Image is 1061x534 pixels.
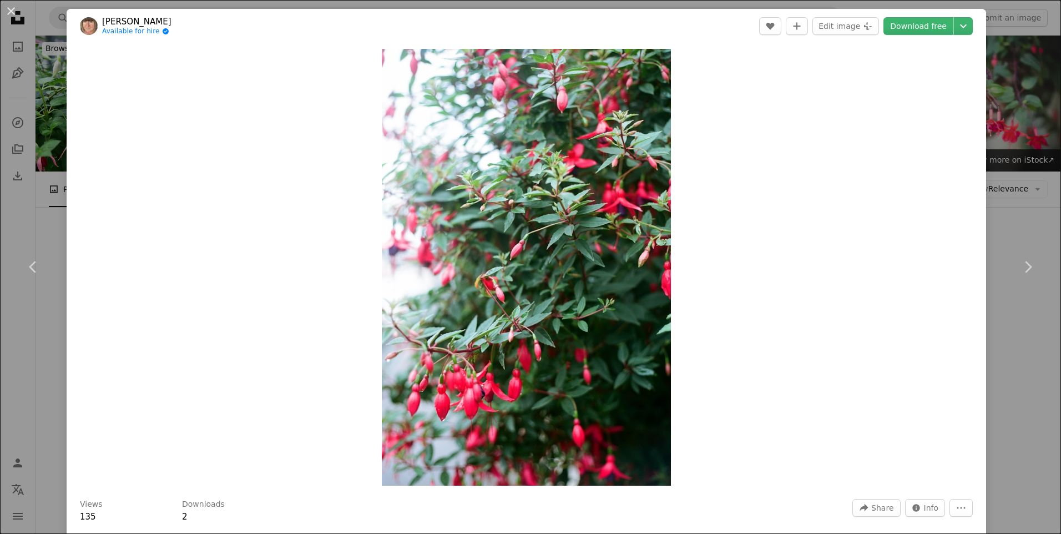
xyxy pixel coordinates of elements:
button: Edit image [812,17,879,35]
button: Choose download size [954,17,973,35]
button: More Actions [949,499,973,517]
img: Go to Tanya Barrow's profile [80,17,98,35]
span: Share [871,500,893,516]
a: Download free [883,17,953,35]
button: Share this image [852,499,900,517]
a: Available for hire [102,27,171,36]
button: Zoom in on this image [382,49,671,486]
button: Stats about this image [905,499,946,517]
span: 2 [182,512,188,522]
span: 135 [80,512,96,522]
button: Like [759,17,781,35]
span: Info [924,500,939,516]
h3: Views [80,499,103,510]
button: Add to Collection [786,17,808,35]
h3: Downloads [182,499,225,510]
img: Bush with numerous red fuchsia flowers and green leaves [382,49,671,486]
a: [PERSON_NAME] [102,16,171,27]
a: Next [994,214,1061,320]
